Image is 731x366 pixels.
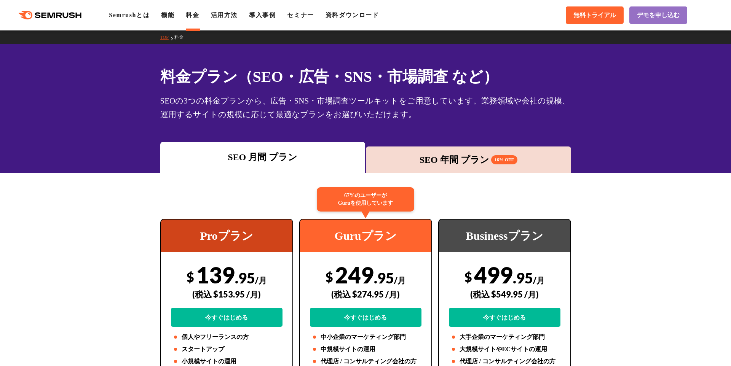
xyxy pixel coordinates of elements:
[449,308,560,327] a: 今すぐはじめる
[464,269,472,285] span: $
[174,35,189,40] a: 料金
[171,333,283,342] li: 個人やフリーランスの方
[161,220,292,252] div: Proプラン
[491,155,517,164] span: 16% OFF
[310,281,421,308] div: (税込 $274.95 /月)
[171,357,283,366] li: 小規模サイトの運用
[160,94,571,121] div: SEOの3つの料金プランから、広告・SNS・市場調査ツールキットをご用意しています。業務領域や会社の規模、運用するサイトの規模に応じて最適なプランをお選びいただけます。
[171,261,283,327] div: 139
[164,150,362,164] div: SEO 月間 プラン
[171,308,283,327] a: 今すぐはじめる
[449,333,560,342] li: 大手企業のマーケティング部門
[211,12,238,18] a: 活用方法
[255,275,267,285] span: /月
[109,12,150,18] a: Semrushとは
[449,345,560,354] li: 大規模サイトやECサイトの運用
[310,308,421,327] a: 今すぐはじめる
[171,345,283,354] li: スタートアップ
[566,6,624,24] a: 無料トライアル
[326,12,379,18] a: 資料ダウンロード
[310,261,421,327] div: 249
[533,275,545,285] span: /月
[573,11,616,19] span: 無料トライアル
[449,281,560,308] div: (税込 $549.95 /月)
[513,269,533,286] span: .95
[171,281,283,308] div: (税込 $153.95 /月)
[629,6,687,24] a: デモを申し込む
[317,187,414,212] div: 67%のユーザーが Guruを使用しています
[310,333,421,342] li: 中小企業のマーケティング部門
[374,269,394,286] span: .95
[300,220,431,252] div: Guruプラン
[187,269,194,285] span: $
[370,153,567,167] div: SEO 年間 プラン
[394,275,406,285] span: /月
[449,261,560,327] div: 499
[310,357,421,366] li: 代理店 / コンサルティング会社の方
[310,345,421,354] li: 中規模サイトの運用
[235,269,255,286] span: .95
[637,11,680,19] span: デモを申し込む
[287,12,314,18] a: セミナー
[161,12,174,18] a: 機能
[160,35,174,40] a: TOP
[186,12,199,18] a: 料金
[160,65,571,88] h1: 料金プラン（SEO・広告・SNS・市場調査 など）
[449,357,560,366] li: 代理店 / コンサルティング会社の方
[326,269,333,285] span: $
[439,220,570,252] div: Businessプラン
[249,12,276,18] a: 導入事例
